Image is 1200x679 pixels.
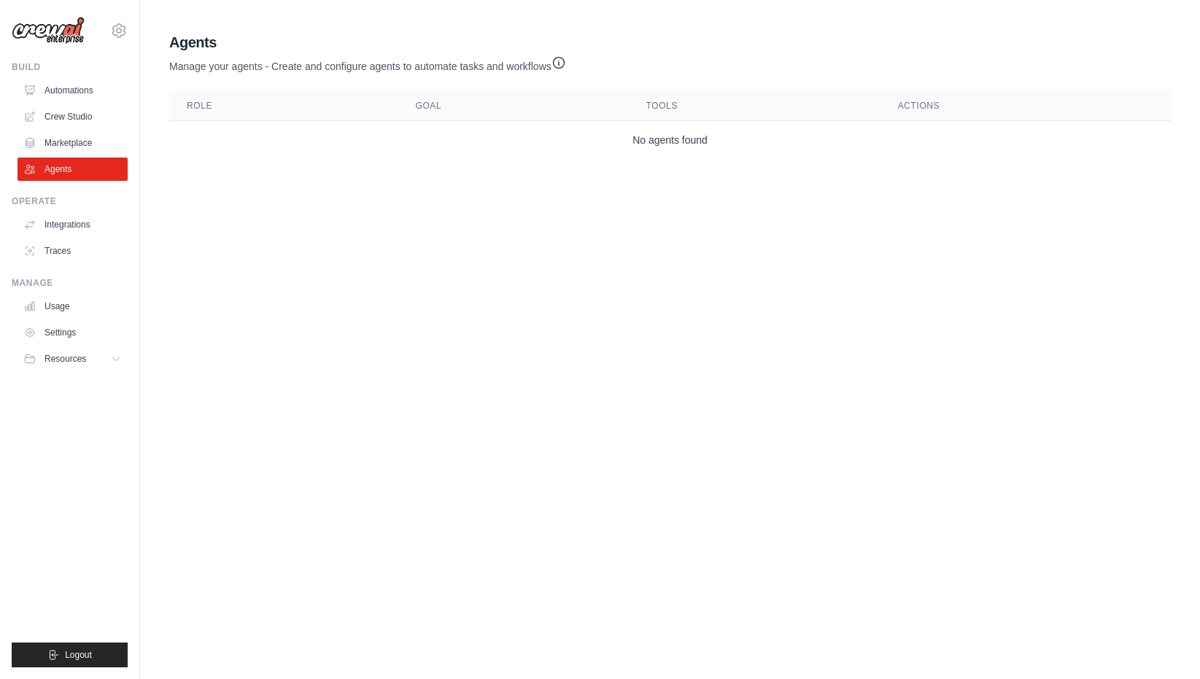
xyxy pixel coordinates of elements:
[18,158,128,181] a: Agents
[18,239,128,263] a: Traces
[18,347,128,370] button: Resources
[18,105,128,128] a: Crew Studio
[12,643,128,667] button: Logout
[169,53,566,74] p: Manage your agents - Create and configure agents to automate tasks and workflows
[44,353,86,365] span: Resources
[12,17,85,44] img: Logo
[18,213,128,236] a: Integrations
[169,32,566,53] h2: Agents
[629,91,880,121] th: Tools
[12,195,128,207] div: Operate
[65,649,92,661] span: Logout
[880,91,1171,121] th: Actions
[169,121,1171,160] td: No agents found
[18,321,128,344] a: Settings
[398,91,629,121] th: Goal
[169,91,398,121] th: Role
[12,61,128,73] div: Build
[18,79,128,102] a: Automations
[18,131,128,155] a: Marketplace
[18,295,128,318] a: Usage
[12,277,128,289] div: Manage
